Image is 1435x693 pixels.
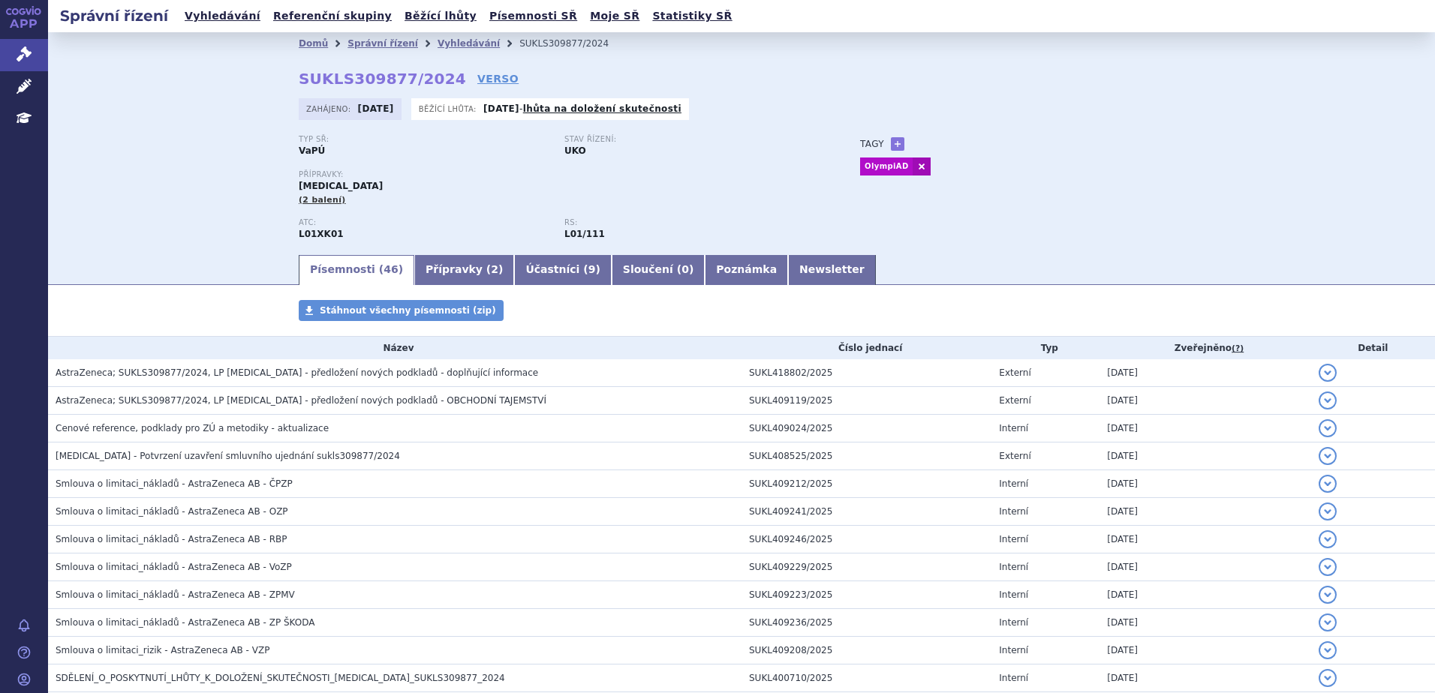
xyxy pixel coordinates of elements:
[742,637,991,664] td: SUKL409208/2025
[56,562,292,572] span: Smlouva o limitaci_nákladů - AstraZeneca AB - VoZP
[742,526,991,553] td: SUKL409246/2025
[1100,442,1310,470] td: [DATE]
[56,451,400,461] span: LYNPARZA - Potvrzení uzavření smluvního ujednání sukls309877/2024
[299,181,383,191] span: [MEDICAL_DATA]
[991,337,1100,359] th: Typ
[56,645,269,655] span: Smlouva o limitaci_rizik - AstraZeneca AB - VZP
[400,6,481,26] a: Běžící lhůty
[1100,664,1310,692] td: [DATE]
[483,103,681,115] p: -
[742,442,991,470] td: SUKL408525/2025
[299,135,549,144] p: Typ SŘ:
[742,359,991,387] td: SUKL418802/2025
[1100,581,1310,609] td: [DATE]
[1319,530,1337,548] button: detail
[48,5,180,26] h2: Správní řízení
[999,645,1028,655] span: Interní
[860,157,913,175] a: OlympiAD
[56,589,295,600] span: Smlouva o limitaci_nákladů - AstraZeneca AB - ZPMV
[999,367,1030,378] span: Externí
[299,300,504,321] a: Stáhnout všechny písemnosti (zip)
[1100,337,1310,359] th: Zveřejněno
[347,38,418,49] a: Správní řízení
[438,38,500,49] a: Vyhledávání
[742,337,991,359] th: Číslo jednací
[1100,553,1310,581] td: [DATE]
[999,562,1028,572] span: Interní
[705,255,788,285] a: Poznámka
[742,498,991,526] td: SUKL409241/2025
[1100,470,1310,498] td: [DATE]
[299,218,549,227] p: ATC:
[384,263,398,275] span: 46
[56,423,329,433] span: Cenové reference, podklady pro ZÚ a metodiky - aktualizace
[269,6,396,26] a: Referenční skupiny
[742,664,991,692] td: SUKL400710/2025
[1319,419,1337,437] button: detail
[1100,415,1310,442] td: [DATE]
[299,70,466,88] strong: SUKLS309877/2024
[742,609,991,637] td: SUKL409236/2025
[299,255,414,285] a: Písemnosti (46)
[414,255,514,285] a: Přípravky (2)
[999,478,1028,489] span: Interní
[1232,343,1244,354] abbr: (?)
[483,103,519,114] strong: [DATE]
[999,617,1028,628] span: Interní
[299,170,830,179] p: Přípravky:
[1311,337,1435,359] th: Detail
[891,137,904,151] a: +
[564,145,586,156] strong: UKO
[1100,526,1310,553] td: [DATE]
[999,395,1030,406] span: Externí
[299,229,344,239] strong: OLAPARIB
[485,6,582,26] a: Písemnosti SŘ
[681,263,689,275] span: 0
[1319,502,1337,520] button: detail
[742,553,991,581] td: SUKL409229/2025
[1319,613,1337,631] button: detail
[320,305,496,316] span: Stáhnout všechny písemnosti (zip)
[523,103,681,114] a: lhůta na doložení skutečnosti
[588,263,596,275] span: 9
[585,6,644,26] a: Moje SŘ
[180,6,265,26] a: Vyhledávání
[56,673,505,683] span: SDĚLENÍ_O_POSKYTNUTÍ_LHŮTY_K_DOLOŽENÍ_SKUTEČNOSTI_LYNPARZA_SUKLS309877_2024
[1319,447,1337,465] button: detail
[999,506,1028,517] span: Interní
[519,32,628,55] li: SUKLS309877/2024
[1319,364,1337,382] button: detail
[48,337,742,359] th: Název
[742,415,991,442] td: SUKL409024/2025
[999,534,1028,544] span: Interní
[648,6,736,26] a: Statistiky SŘ
[564,135,815,144] p: Stav řízení:
[56,478,293,489] span: Smlouva o limitaci_nákladů - AstraZeneca AB - ČPZP
[1319,669,1337,687] button: detail
[999,423,1028,433] span: Interní
[612,255,705,285] a: Sloučení (0)
[742,581,991,609] td: SUKL409223/2025
[1319,391,1337,409] button: detail
[860,135,884,153] h3: Tagy
[56,395,546,406] span: AstraZeneca; SUKLS309877/2024, LP LYNPARZA - předložení nových podkladů - OBCHODNÍ TAJEMSTVÍ
[1100,359,1310,387] td: [DATE]
[742,470,991,498] td: SUKL409212/2025
[999,589,1028,600] span: Interní
[742,387,991,415] td: SUKL409119/2025
[56,534,287,544] span: Smlouva o limitaci_nákladů - AstraZeneca AB - RBP
[299,38,328,49] a: Domů
[1100,609,1310,637] td: [DATE]
[1319,558,1337,576] button: detail
[564,218,815,227] p: RS:
[999,673,1028,683] span: Interní
[1319,475,1337,493] button: detail
[1100,387,1310,415] td: [DATE]
[477,71,519,86] a: VERSO
[358,103,394,114] strong: [DATE]
[419,103,480,115] span: Běžící lhůta:
[306,103,353,115] span: Zahájeno:
[56,367,538,378] span: AstraZeneca; SUKLS309877/2024, LP LYNPARZA - předložení nových podkladů - doplňující informace
[514,255,611,285] a: Účastníci (9)
[56,617,314,628] span: Smlouva o limitaci_nákladů - AstraZeneca AB - ZP ŠKODA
